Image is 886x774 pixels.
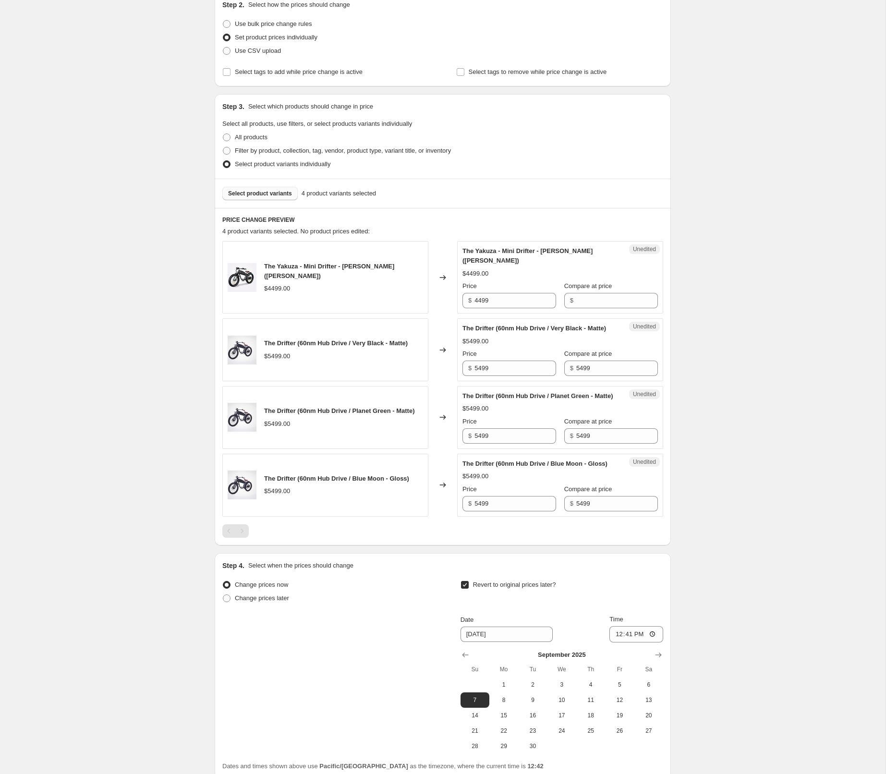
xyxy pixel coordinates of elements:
[609,626,663,642] input: 12:00
[235,581,288,588] span: Change prices now
[264,407,415,414] span: The Drifter (60nm Hub Drive / Planet Green - Matte)
[228,471,256,499] img: drifter_profile-angle-front--very-matt-black_2x_1d473b57-c13c-415b-8d5e-3923ca81b1fa_80x.jpg
[580,665,601,673] span: Th
[493,742,514,750] span: 29
[634,662,663,677] th: Saturday
[459,648,472,662] button: Show previous month, August 2025
[605,723,634,738] button: Friday September 26 2025
[462,472,488,481] div: $5499.00
[462,460,607,467] span: The Drifter (60nm Hub Drive / Blue Moon - Gloss)
[580,696,601,704] span: 11
[605,662,634,677] th: Friday
[235,160,330,168] span: Select product variants individually
[652,648,665,662] button: Show next month, October 2025
[609,616,623,623] span: Time
[638,712,659,719] span: 20
[551,681,572,689] span: 3
[547,723,576,738] button: Wednesday September 24 2025
[551,696,572,704] span: 10
[518,662,547,677] th: Tuesday
[222,102,244,111] h2: Step 3.
[461,738,489,754] button: Sunday September 28 2025
[609,696,630,704] span: 12
[489,662,518,677] th: Monday
[461,692,489,708] button: Sunday September 7 2025
[228,190,292,197] span: Select product variants
[462,485,477,493] span: Price
[468,297,472,304] span: $
[462,404,488,413] div: $5499.00
[633,458,656,466] span: Unedited
[462,282,477,290] span: Price
[633,323,656,330] span: Unedited
[580,681,601,689] span: 4
[222,762,544,770] span: Dates and times shown above use as the timezone, where the current time is
[638,665,659,673] span: Sa
[469,68,607,75] span: Select tags to remove while price change is active
[609,712,630,719] span: 19
[489,723,518,738] button: Monday September 22 2025
[609,681,630,689] span: 5
[547,662,576,677] th: Wednesday
[493,712,514,719] span: 15
[468,432,472,439] span: $
[634,692,663,708] button: Saturday September 13 2025
[527,762,543,770] b: 12:42
[547,692,576,708] button: Wednesday September 10 2025
[461,723,489,738] button: Sunday September 21 2025
[518,738,547,754] button: Tuesday September 30 2025
[228,263,256,292] img: 211202_Mini-Drifter_Matt-Black_low_02_a84e28a0-3366-41d2-aa9b-29e24c6f4680_80x.jpg
[489,692,518,708] button: Monday September 8 2025
[235,47,281,54] span: Use CSV upload
[461,662,489,677] th: Sunday
[264,284,290,293] div: $4499.00
[468,364,472,372] span: $
[235,34,317,41] span: Set product prices individually
[228,336,256,364] img: drifter_profile-angle-front--very-matt-black_2x_1d473b57-c13c-415b-8d5e-3923ca81b1fa_80x.jpg
[464,742,485,750] span: 28
[522,696,543,704] span: 9
[462,350,477,357] span: Price
[461,708,489,723] button: Sunday September 14 2025
[570,364,573,372] span: $
[522,681,543,689] span: 2
[264,339,408,347] span: The Drifter (60nm Hub Drive / Very Black - Matte)
[518,677,547,692] button: Tuesday September 2 2025
[605,692,634,708] button: Friday September 12 2025
[462,325,606,332] span: The Drifter (60nm Hub Drive / Very Black - Matte)
[493,681,514,689] span: 1
[564,282,612,290] span: Compare at price
[222,228,370,235] span: 4 product variants selected. No product prices edited:
[235,20,312,27] span: Use bulk price change rules
[462,269,488,278] div: $4499.00
[464,696,485,704] span: 7
[576,708,605,723] button: Thursday September 18 2025
[609,665,630,673] span: Fr
[551,665,572,673] span: We
[580,727,601,735] span: 25
[570,500,573,507] span: $
[522,727,543,735] span: 23
[464,727,485,735] span: 21
[564,485,612,493] span: Compare at price
[235,147,451,154] span: Filter by product, collection, tag, vendor, product type, variant title, or inventory
[222,524,249,538] nav: Pagination
[609,727,630,735] span: 26
[319,762,408,770] b: Pacific/[GEOGRAPHIC_DATA]
[633,245,656,253] span: Unedited
[518,692,547,708] button: Tuesday September 9 2025
[461,616,473,623] span: Date
[638,727,659,735] span: 27
[222,120,412,127] span: Select all products, use filters, or select products variants individually
[464,665,485,673] span: Su
[564,350,612,357] span: Compare at price
[522,742,543,750] span: 30
[468,500,472,507] span: $
[489,677,518,692] button: Monday September 1 2025
[522,712,543,719] span: 16
[638,681,659,689] span: 6
[551,712,572,719] span: 17
[264,419,290,429] div: $5499.00
[570,432,573,439] span: $
[461,627,553,642] input: 8/29/2025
